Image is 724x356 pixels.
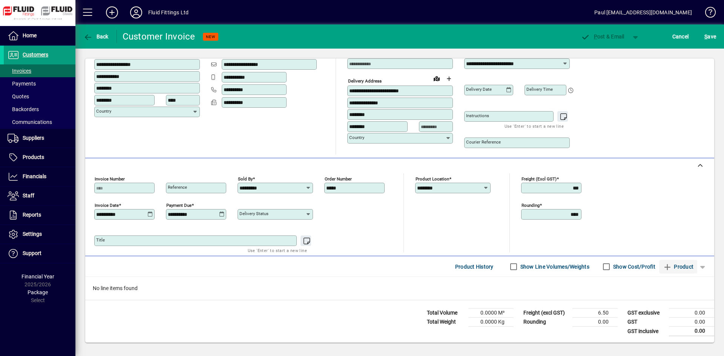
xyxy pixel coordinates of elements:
[624,318,669,327] td: GST
[4,148,75,167] a: Products
[23,154,44,160] span: Products
[23,212,41,218] span: Reports
[325,176,352,182] mat-label: Order number
[23,193,34,199] span: Staff
[526,87,553,92] mat-label: Delivery time
[75,30,117,43] app-page-header-button: Back
[468,309,514,318] td: 0.0000 M³
[23,52,48,58] span: Customers
[95,203,119,208] mat-label: Invoice date
[349,135,364,140] mat-label: Country
[23,135,44,141] span: Suppliers
[669,318,714,327] td: 0.00
[519,263,589,270] label: Show Line Volumes/Weights
[466,113,489,118] mat-label: Instructions
[81,30,110,43] button: Back
[248,246,307,255] mat-hint: Use 'Enter' to start a new line
[8,81,36,87] span: Payments
[466,87,492,92] mat-label: Delivery date
[23,173,46,179] span: Financials
[704,34,707,40] span: S
[206,34,215,39] span: NEW
[8,119,52,125] span: Communications
[190,46,202,58] button: Copy to Delivery address
[443,73,455,85] button: Choose address
[8,68,31,74] span: Invoices
[96,237,105,243] mat-label: Title
[663,261,693,273] span: Product
[699,2,715,26] a: Knowledge Base
[4,116,75,128] a: Communications
[594,34,597,40] span: P
[4,206,75,225] a: Reports
[4,77,75,90] a: Payments
[669,327,714,336] td: 0.00
[669,309,714,318] td: 0.00
[431,72,443,84] a: View on map
[670,30,691,43] button: Cancel
[522,203,540,208] mat-label: Rounding
[4,26,75,45] a: Home
[704,31,716,43] span: ave
[520,318,572,327] td: Rounding
[522,176,557,182] mat-label: Freight (excl GST)
[4,244,75,263] a: Support
[23,231,42,237] span: Settings
[572,309,618,318] td: 6.50
[581,34,624,40] span: ost & Email
[4,167,75,186] a: Financials
[659,260,697,273] button: Product
[4,103,75,116] a: Backorders
[4,90,75,103] a: Quotes
[468,318,514,327] td: 0.0000 Kg
[423,309,468,318] td: Total Volume
[612,263,655,270] label: Show Cost/Profit
[577,30,628,43] button: Post & Email
[8,106,39,112] span: Backorders
[672,31,689,43] span: Cancel
[505,122,564,130] mat-hint: Use 'Enter' to start a new line
[4,129,75,148] a: Suppliers
[8,93,29,99] span: Quotes
[23,250,41,256] span: Support
[124,6,148,19] button: Profile
[520,309,572,318] td: Freight (excl GST)
[4,225,75,244] a: Settings
[83,34,109,40] span: Back
[23,32,37,38] span: Home
[452,260,497,273] button: Product History
[624,309,669,318] td: GST exclusive
[21,273,54,280] span: Financial Year
[455,261,494,273] span: Product History
[96,108,111,114] mat-label: Country
[100,6,124,19] button: Add
[594,6,692,18] div: Paul [EMAIL_ADDRESS][DOMAIN_NAME]
[239,211,268,216] mat-label: Delivery status
[148,6,189,18] div: Fluid Fittings Ltd
[624,327,669,336] td: GST inclusive
[166,203,192,208] mat-label: Payment due
[238,176,253,182] mat-label: Sold by
[168,185,187,190] mat-label: Reference
[572,318,618,327] td: 0.00
[416,176,449,182] mat-label: Product location
[466,139,501,145] mat-label: Courier Reference
[123,31,195,43] div: Customer Invoice
[4,186,75,205] a: Staff
[95,176,125,182] mat-label: Invoice number
[703,30,718,43] button: Save
[423,318,468,327] td: Total Weight
[4,64,75,77] a: Invoices
[85,277,714,300] div: No line items found
[28,289,48,295] span: Package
